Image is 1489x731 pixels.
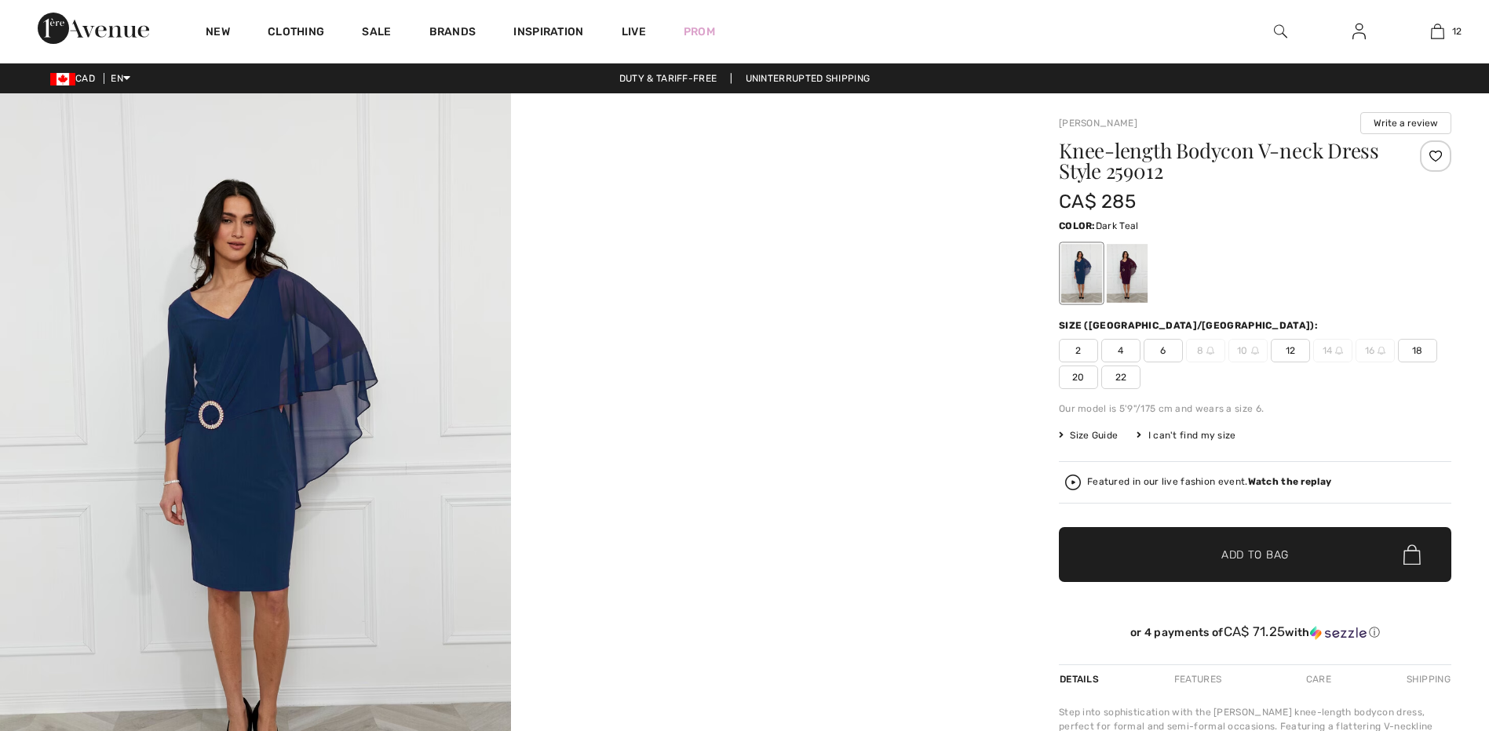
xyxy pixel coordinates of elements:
[1360,112,1451,134] button: Write a review
[1224,624,1286,639] span: CA$ 71.25
[1061,244,1102,303] div: Dark Teal
[1399,22,1476,41] a: 12
[1251,347,1259,355] img: ring-m.svg
[1059,339,1098,362] span: 2
[1137,428,1235,442] div: I can't find my size
[1378,347,1385,355] img: ring-m.svg
[50,73,101,84] span: CAD
[206,25,230,42] a: New
[38,13,149,44] img: 1ère Avenue
[1186,339,1225,362] span: 8
[1228,339,1268,362] span: 10
[1065,475,1081,490] img: Watch the replay
[362,25,391,42] a: Sale
[1087,477,1331,487] div: Featured in our live fashion event.
[111,73,130,84] span: EN
[1274,22,1287,41] img: search the website
[513,25,583,42] span: Inspiration
[1221,547,1289,563] span: Add to Bag
[1059,191,1136,213] span: CA$ 285
[1059,665,1103,693] div: Details
[1161,665,1235,693] div: Features
[1271,339,1310,362] span: 12
[1059,624,1451,646] div: or 4 payments ofCA$ 71.25withSezzle Click to learn more about Sezzle
[1059,365,1098,389] span: 20
[1452,24,1462,38] span: 12
[1310,626,1367,640] img: Sezzle
[1144,339,1183,362] span: 6
[1403,544,1421,565] img: Bag.svg
[1059,624,1451,640] div: or 4 payments of with
[1293,665,1345,693] div: Care
[1340,22,1378,42] a: Sign In
[1059,220,1096,231] span: Color:
[1352,22,1366,41] img: My Info
[1059,527,1451,582] button: Add to Bag
[1107,244,1148,303] div: Deep plum
[1248,476,1332,487] strong: Watch the replay
[1059,428,1118,442] span: Size Guide
[1101,339,1140,362] span: 4
[622,24,646,40] a: Live
[1313,339,1352,362] span: 14
[50,73,75,85] img: Canadian Dollar
[1398,339,1437,362] span: 18
[268,25,324,42] a: Clothing
[1096,220,1139,231] span: Dark Teal
[1335,347,1343,355] img: ring-m.svg
[1059,318,1321,333] div: Size ([GEOGRAPHIC_DATA]/[GEOGRAPHIC_DATA]):
[1431,22,1444,41] img: My Bag
[1059,140,1386,181] h1: Knee-length Bodycon V-neck Dress Style 259012
[1059,402,1451,416] div: Our model is 5'9"/175 cm and wears a size 6.
[1101,365,1140,389] span: 22
[1206,347,1214,355] img: ring-m.svg
[429,25,476,42] a: Brands
[1356,339,1395,362] span: 16
[1403,665,1451,693] div: Shipping
[1059,118,1137,129] a: [PERSON_NAME]
[684,24,715,40] a: Prom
